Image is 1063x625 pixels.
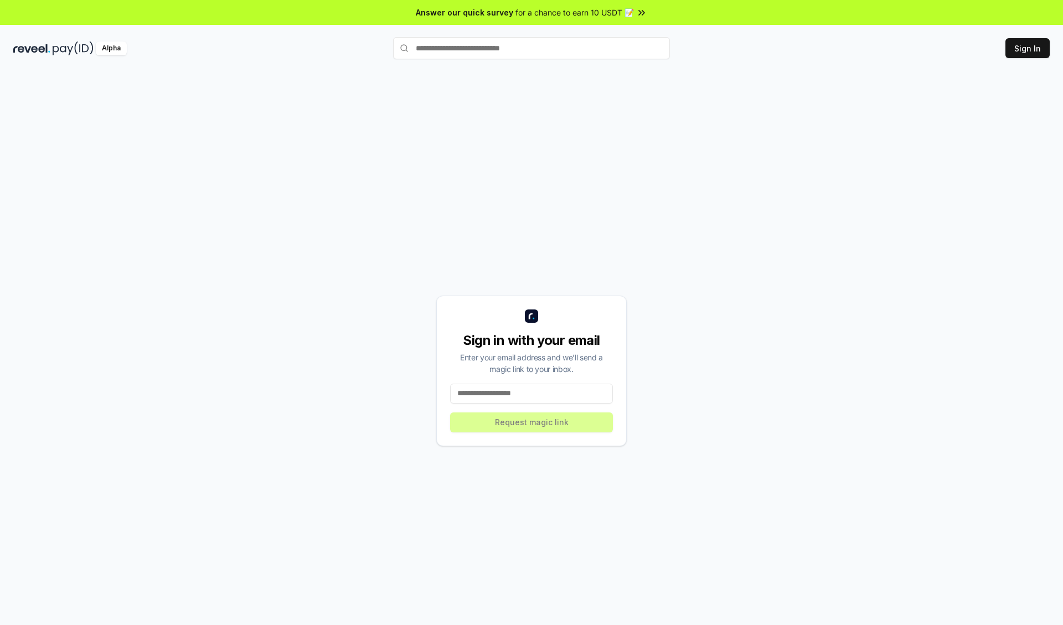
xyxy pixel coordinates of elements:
span: for a chance to earn 10 USDT 📝 [515,7,634,18]
span: Answer our quick survey [416,7,513,18]
div: Sign in with your email [450,332,613,349]
button: Sign In [1005,38,1050,58]
img: reveel_dark [13,42,50,55]
div: Enter your email address and we’ll send a magic link to your inbox. [450,352,613,375]
div: Alpha [96,42,127,55]
img: logo_small [525,309,538,323]
img: pay_id [53,42,94,55]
